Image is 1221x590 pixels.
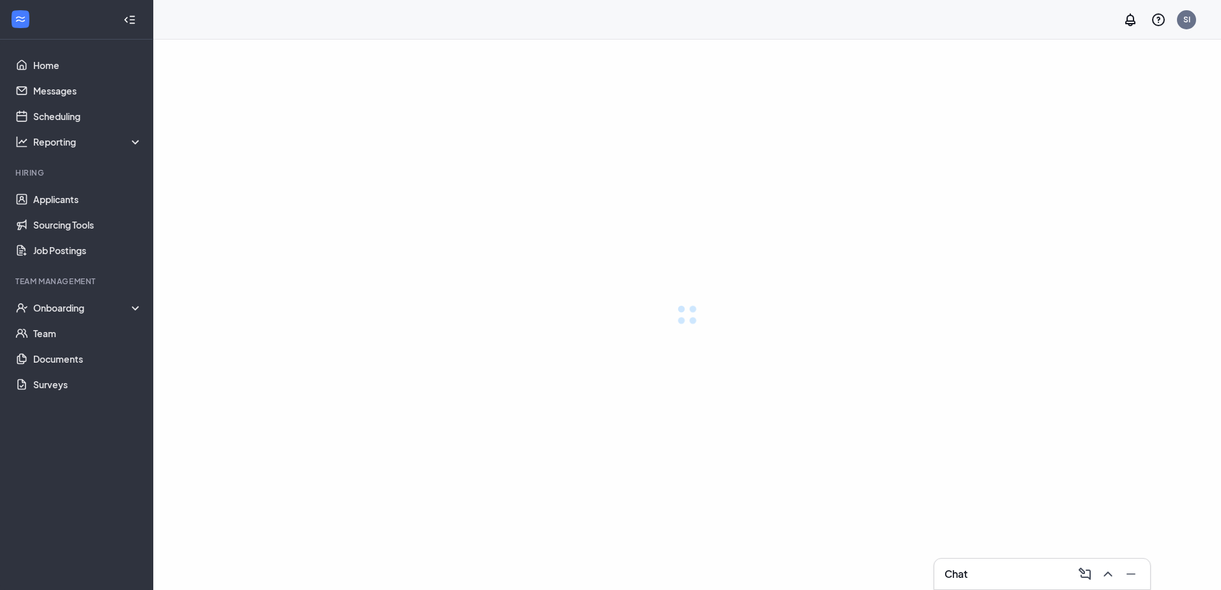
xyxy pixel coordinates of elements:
[33,238,142,263] a: Job Postings
[1183,14,1190,25] div: SI
[1073,564,1094,584] button: ComposeMessage
[33,103,142,129] a: Scheduling
[1119,564,1140,584] button: Minimize
[33,212,142,238] a: Sourcing Tools
[1100,566,1116,582] svg: ChevronUp
[33,52,142,78] a: Home
[15,276,140,287] div: Team Management
[15,167,140,178] div: Hiring
[1077,566,1093,582] svg: ComposeMessage
[14,13,27,26] svg: WorkstreamLogo
[33,321,142,346] a: Team
[944,567,967,581] h3: Chat
[33,78,142,103] a: Messages
[33,135,143,148] div: Reporting
[33,186,142,212] a: Applicants
[1123,566,1139,582] svg: Minimize
[15,301,28,314] svg: UserCheck
[1123,12,1138,27] svg: Notifications
[33,372,142,397] a: Surveys
[1151,12,1166,27] svg: QuestionInfo
[33,346,142,372] a: Documents
[33,301,143,314] div: Onboarding
[15,135,28,148] svg: Analysis
[1096,564,1117,584] button: ChevronUp
[123,13,136,26] svg: Collapse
